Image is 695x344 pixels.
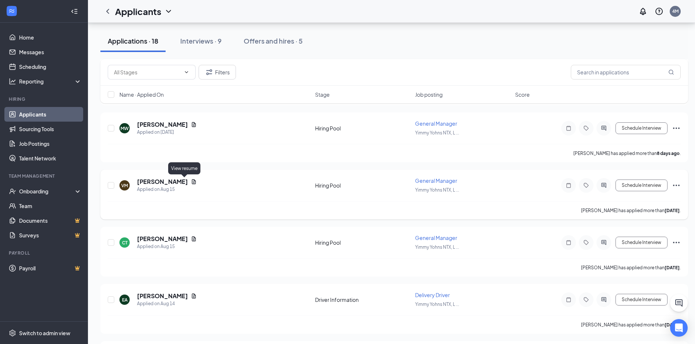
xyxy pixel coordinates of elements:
a: Team [19,199,82,213]
p: [PERSON_NAME] has applied more than . [573,150,681,156]
button: Schedule Interview [615,294,668,306]
h1: Applicants [115,5,161,18]
button: Schedule Interview [615,180,668,191]
a: SurveysCrown [19,228,82,243]
h5: [PERSON_NAME] [137,121,188,129]
div: Hiring [9,96,80,102]
a: DocumentsCrown [19,213,82,228]
div: Offers and hires · 5 [244,36,303,45]
svg: ActiveChat [599,240,608,245]
svg: Tag [582,125,591,131]
h5: [PERSON_NAME] [137,178,188,186]
div: CT [122,240,127,246]
b: [DATE] [665,322,680,328]
div: MW [121,125,129,132]
svg: Note [564,182,573,188]
div: Applied on Aug 14 [137,300,197,307]
input: All Stages [114,68,181,76]
p: [PERSON_NAME] has applied more than . [581,207,681,214]
div: View resume [168,162,200,174]
svg: Settings [9,329,16,337]
div: Switch to admin view [19,329,70,337]
span: Score [515,91,530,98]
span: Yimmy Yohns NTX, L ... [415,302,459,307]
a: Scheduling [19,59,82,74]
a: Applicants [19,107,82,122]
svg: ActiveChat [599,182,608,188]
div: Driver Information [315,296,411,303]
svg: Ellipses [672,124,681,133]
div: VM [121,182,128,189]
svg: ChevronLeft [103,7,112,16]
svg: ActiveChat [599,125,608,131]
h5: [PERSON_NAME] [137,235,188,243]
svg: Note [564,240,573,245]
div: Applied on Aug 15 [137,186,197,193]
div: Interviews · 9 [180,36,222,45]
svg: ChatActive [674,299,683,307]
b: [DATE] [665,208,680,213]
svg: WorkstreamLogo [8,7,15,15]
span: Yimmy Yohns NTX, L ... [415,187,459,193]
svg: Analysis [9,78,16,85]
span: General Manager [415,120,457,127]
div: Hiring Pool [315,182,411,189]
div: Open Intercom Messenger [670,319,688,337]
button: ChatActive [670,294,688,312]
svg: MagnifyingGlass [668,69,674,75]
a: Home [19,30,82,45]
div: Team Management [9,173,80,179]
svg: Ellipses [672,238,681,247]
svg: ChevronDown [184,69,189,75]
a: Messages [19,45,82,59]
span: General Manager [415,177,457,184]
svg: Document [191,293,197,299]
span: General Manager [415,234,457,241]
div: Applications · 18 [108,36,158,45]
svg: Note [564,297,573,303]
svg: Filter [205,68,214,77]
b: [DATE] [665,265,680,270]
div: Payroll [9,250,80,256]
span: Name · Applied On [119,91,164,98]
span: Yimmy Yohns NTX, L ... [415,244,459,250]
p: [PERSON_NAME] has applied more than . [581,265,681,271]
svg: Collapse [71,8,78,15]
b: 8 days ago [657,151,680,156]
div: Hiring Pool [315,125,411,132]
a: Talent Network [19,151,82,166]
svg: Tag [582,297,591,303]
svg: Notifications [639,7,647,16]
button: Schedule Interview [615,122,668,134]
div: 4M [672,8,679,14]
svg: Note [564,125,573,131]
a: Job Postings [19,136,82,151]
a: PayrollCrown [19,261,82,275]
div: Onboarding [19,188,75,195]
span: Stage [315,91,330,98]
p: [PERSON_NAME] has applied more than . [581,322,681,328]
svg: QuestionInfo [655,7,663,16]
a: Sourcing Tools [19,122,82,136]
svg: ChevronDown [164,7,173,16]
svg: Document [191,122,197,127]
button: Schedule Interview [615,237,668,248]
div: Reporting [19,78,82,85]
h5: [PERSON_NAME] [137,292,188,300]
svg: UserCheck [9,188,16,195]
div: Applied on Aug 15 [137,243,197,250]
svg: Document [191,236,197,242]
svg: ActiveChat [599,297,608,303]
span: Job posting [415,91,443,98]
svg: Ellipses [672,181,681,190]
svg: Document [191,179,197,185]
span: Delivery Driver [415,292,450,298]
input: Search in applications [571,65,681,79]
div: Hiring Pool [315,239,411,246]
div: EA [122,297,127,303]
svg: Tag [582,182,591,188]
button: Filter Filters [199,65,236,79]
span: Yimmy Yohns NTX, L ... [415,130,459,136]
div: Applied on [DATE] [137,129,197,136]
